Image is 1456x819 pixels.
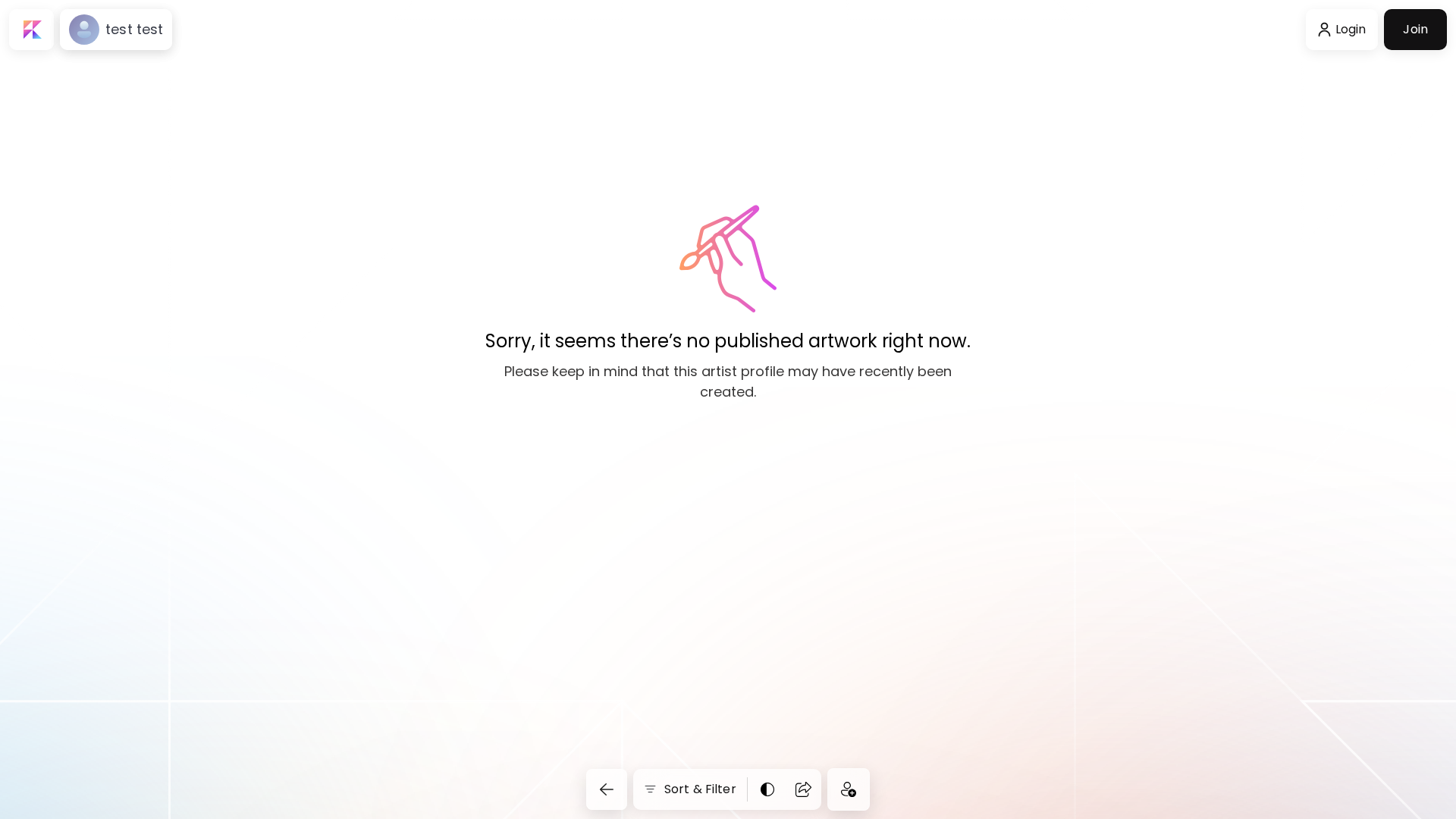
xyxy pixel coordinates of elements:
[841,782,856,797] img: icon
[485,328,971,355] p: Sorry, it seems there’s no published artwork right now.
[586,769,627,810] button: back
[485,361,971,402] p: Please keep in mind that this artist profile may have recently been created.
[586,769,633,810] a: back
[598,780,616,799] img: back
[1384,9,1447,50] a: Join
[664,780,736,799] h6: Sort & Filter
[105,20,163,39] h6: test test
